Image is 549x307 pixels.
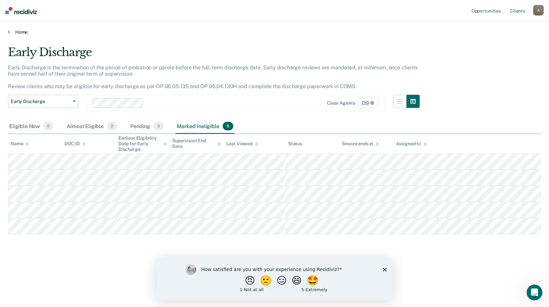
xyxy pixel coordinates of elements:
span: Early Discharge [11,99,70,104]
div: Almost Eligible2 [65,119,118,134]
a: Home [8,29,541,35]
div: Clear agents [327,100,355,106]
span: D9 [358,98,378,108]
div: Early Discharge [8,46,420,64]
div: Pending0 [129,119,165,134]
div: Supervision End Date [172,138,221,149]
span: 5 [223,122,233,130]
div: DOC ID [64,141,85,147]
iframe: Survey by Kim from Recidiviz [156,258,393,300]
div: Snooze ends in [342,141,379,147]
img: Recidiviz [5,7,37,14]
div: Assigned to [396,141,427,147]
div: Last Viewed [226,141,258,147]
p: Early Discharge is the termination of the period of probation or parole before the full-term disc... [8,64,418,90]
button: Early Discharge [8,95,79,108]
span: 0 [43,122,53,130]
div: Eligible Now0 [8,119,55,134]
button: A [533,5,544,16]
span: 2 [107,122,117,130]
span: 0 [153,122,164,130]
div: Status [288,141,302,147]
div: Name [11,141,29,147]
div: Earliest Eligibility Date for Early Discharge [118,135,167,152]
div: Marked Ineligible5 [176,119,235,134]
iframe: Intercom live chat [527,285,542,300]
